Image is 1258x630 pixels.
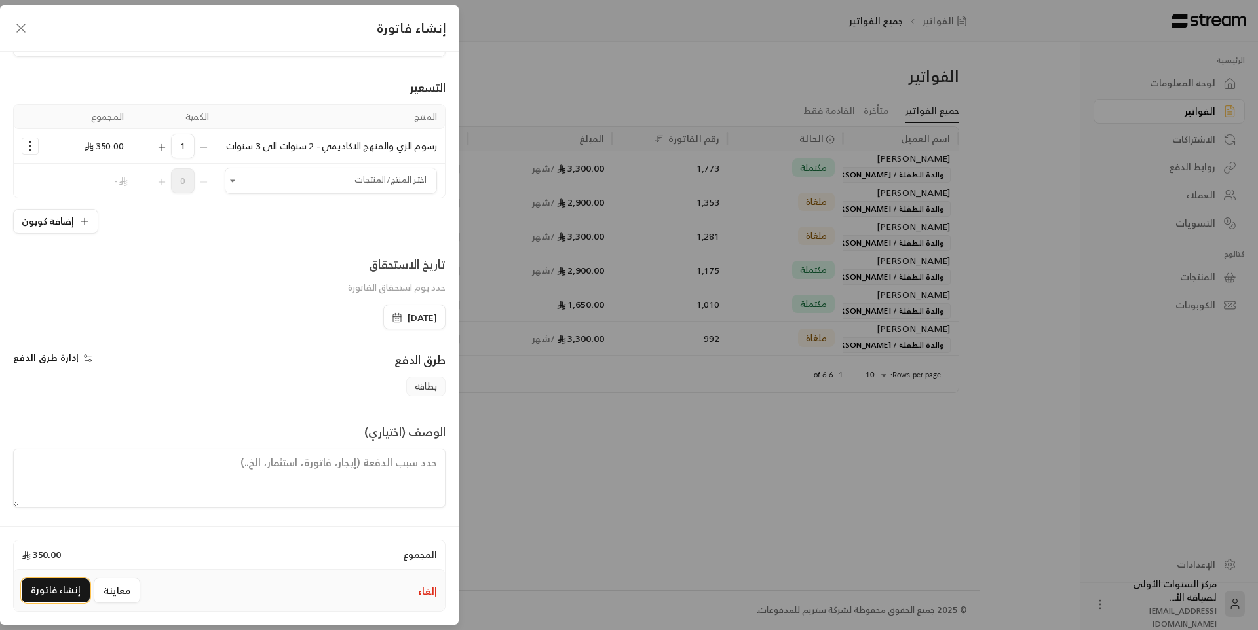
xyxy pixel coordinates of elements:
th: المجموع [47,105,132,129]
div: التسعير [13,78,446,96]
span: 350.00 [85,138,124,154]
button: معاينة [94,578,140,603]
button: إنشاء فاتورة [22,578,90,602]
div: تاريخ الاستحقاق [348,255,446,273]
button: إلغاء [418,585,437,598]
th: الكمية [132,105,217,129]
span: المجموع [403,548,437,561]
span: [DATE] [408,311,437,324]
span: رسوم الزي والمنهج الاكاديمي - 2 سنوات الى 3 سنوات [226,138,437,154]
span: 350.00 [22,548,61,561]
span: 0 [171,168,195,193]
span: إنشاء فاتورة [377,16,446,39]
span: الوصف (اختياري) [364,421,446,442]
span: طرق الدفع [394,349,446,370]
th: المنتج [217,105,445,129]
button: Open [225,173,240,189]
span: إدارة طرق الدفع [13,349,79,365]
span: حدد يوم استحقاق الفاتورة [348,279,446,295]
button: إضافة كوبون [13,209,98,234]
td: - [47,164,132,198]
span: 1 [171,134,195,158]
span: بطاقة [406,377,446,396]
table: Selected Products [13,104,446,198]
